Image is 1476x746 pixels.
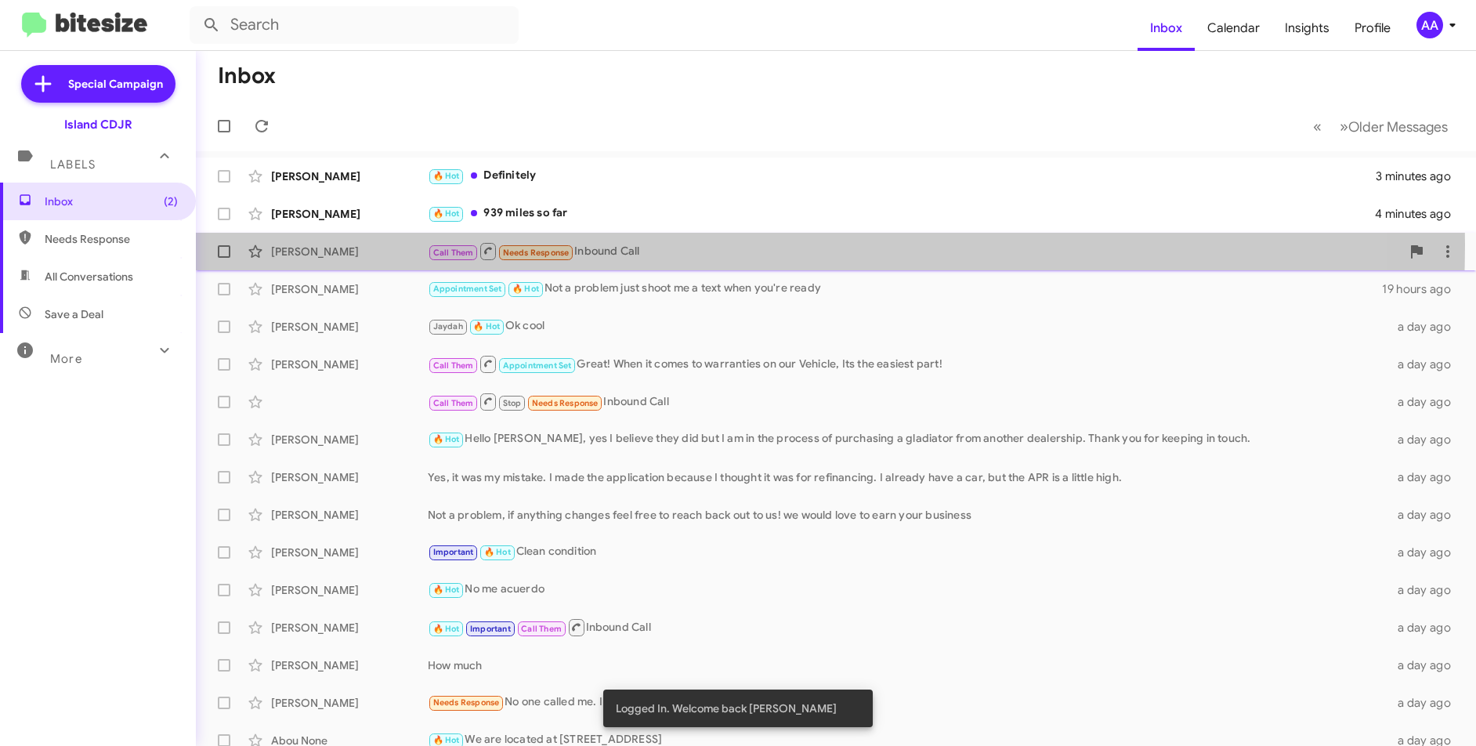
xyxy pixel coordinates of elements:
div: 4 minutes ago [1375,206,1463,222]
div: No me acuerdo [428,581,1389,599]
input: Search [190,6,519,44]
span: Inbox [45,194,178,209]
div: Clean condition [428,543,1389,561]
div: Island CDJR [64,117,132,132]
div: Inbound Call [428,617,1389,637]
div: a day ago [1389,657,1463,673]
div: [PERSON_NAME] [271,469,428,485]
div: Not a problem, if anything changes feel free to reach back out to us! we would love to earn your ... [428,507,1389,523]
div: 3 minutes ago [1376,168,1463,184]
div: [PERSON_NAME] [271,582,428,598]
span: 🔥 Hot [433,735,460,745]
div: a day ago [1389,620,1463,636]
span: Call Them [433,398,474,408]
span: Labels [50,158,96,172]
button: AA [1403,12,1459,38]
button: Next [1330,110,1457,143]
div: [PERSON_NAME] [271,432,428,447]
div: a day ago [1389,394,1463,410]
div: [PERSON_NAME] [271,206,428,222]
a: Insights [1272,5,1342,51]
div: Yes, it was my mistake. I made the application because I thought it was for refinancing. I alread... [428,469,1389,485]
div: [PERSON_NAME] [271,620,428,636]
div: a day ago [1389,545,1463,560]
span: Important [470,624,511,634]
div: Inbound Call [428,241,1401,261]
span: Needs Response [532,398,599,408]
h1: Inbox [218,63,276,89]
span: Older Messages [1348,118,1448,136]
span: Needs Response [503,248,570,258]
a: Special Campaign [21,65,175,103]
div: a day ago [1389,319,1463,335]
span: 🔥 Hot [433,208,460,219]
span: More [50,352,82,366]
div: [PERSON_NAME] [271,507,428,523]
span: Special Campaign [68,76,163,92]
div: [PERSON_NAME] [271,319,428,335]
span: Needs Response [433,697,500,708]
span: 🔥 Hot [433,171,460,181]
span: Appointment Set [433,284,502,294]
button: Previous [1304,110,1331,143]
div: AA [1416,12,1443,38]
span: Call Them [433,360,474,371]
div: a day ago [1389,695,1463,711]
div: a day ago [1389,582,1463,598]
div: Hello [PERSON_NAME], yes I believe they did but I am in the process of purchasing a gladiator fro... [428,430,1389,448]
div: How much [428,657,1389,673]
span: 🔥 Hot [512,284,539,294]
div: [PERSON_NAME] [271,168,428,184]
span: Needs Response [45,231,178,247]
span: 🔥 Hot [433,585,460,595]
div: Not a problem just shoot me a text when you're ready [428,280,1382,298]
a: Inbox [1138,5,1195,51]
div: Great! When it comes to warranties on our Vehicle, Its the easiest part! [428,354,1389,374]
span: Stop [503,398,522,408]
span: Call Them [433,248,474,258]
div: a day ago [1389,432,1463,447]
span: Call Them [521,624,562,634]
span: 🔥 Hot [433,624,460,634]
span: » [1340,117,1348,136]
div: a day ago [1389,357,1463,372]
span: Jaydah [433,321,463,331]
a: Profile [1342,5,1403,51]
span: Logged In. Welcome back [PERSON_NAME] [616,701,837,716]
div: Definitely [428,167,1376,185]
a: Calendar [1195,5,1272,51]
span: Save a Deal [45,306,103,322]
div: [PERSON_NAME] [271,244,428,259]
div: No one called me. I need my odometer reading 🙏🏼 please [428,693,1389,712]
span: All Conversations [45,269,133,284]
div: 939 miles so far [428,205,1375,223]
span: 🔥 Hot [433,434,460,444]
div: [PERSON_NAME] [271,695,428,711]
div: 19 hours ago [1382,281,1463,297]
div: a day ago [1389,469,1463,485]
div: [PERSON_NAME] [271,545,428,560]
div: Ok cool [428,317,1389,335]
div: Inbound Call [428,392,1389,411]
nav: Page navigation example [1304,110,1457,143]
div: [PERSON_NAME] [271,657,428,673]
span: 🔥 Hot [484,547,511,557]
div: [PERSON_NAME] [271,281,428,297]
div: [PERSON_NAME] [271,357,428,372]
span: Appointment Set [503,360,572,371]
div: a day ago [1389,507,1463,523]
span: « [1313,117,1322,136]
span: (2) [164,194,178,209]
span: Important [433,547,474,557]
span: 🔥 Hot [473,321,500,331]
